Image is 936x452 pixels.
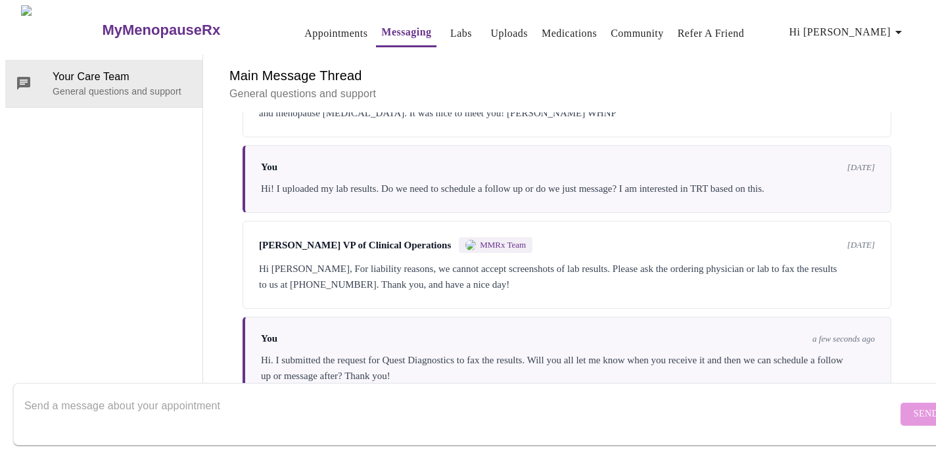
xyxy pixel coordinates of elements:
[480,240,526,250] span: MMRx Team
[261,352,875,384] div: Hi. I submitted the request for Quest Diagnostics to fax the results. Will you all let me know wh...
[229,86,904,102] p: General questions and support
[672,20,750,47] button: Refer a Friend
[381,23,431,41] a: Messaging
[21,5,101,55] img: MyMenopauseRx Logo
[261,333,277,344] span: You
[536,20,602,47] button: Medications
[261,162,277,173] span: You
[5,60,202,107] div: Your Care TeamGeneral questions and support
[101,7,273,53] a: MyMenopauseRx
[229,65,904,86] h6: Main Message Thread
[53,69,192,85] span: Your Care Team
[24,393,897,435] textarea: Send a message about your appointment
[847,240,875,250] span: [DATE]
[485,20,533,47] button: Uploads
[611,24,664,43] a: Community
[605,20,669,47] button: Community
[542,24,597,43] a: Medications
[812,334,875,344] span: a few seconds ago
[261,181,875,196] div: Hi! I uploaded my lab results. Do we need to schedule a follow up or do we just message? I am int...
[490,24,528,43] a: Uploads
[304,24,367,43] a: Appointments
[299,20,373,47] button: Appointments
[847,162,875,173] span: [DATE]
[784,19,912,45] button: Hi [PERSON_NAME]
[440,20,482,47] button: Labs
[259,240,451,251] span: [PERSON_NAME] VP of Clinical Operations
[102,22,220,39] h3: MyMenopauseRx
[376,19,436,47] button: Messaging
[53,85,192,98] p: General questions and support
[678,24,745,43] a: Refer a Friend
[450,24,472,43] a: Labs
[465,240,476,250] img: MMRX
[259,261,875,292] div: Hi [PERSON_NAME], For liability reasons, we cannot accept screenshots of lab results. Please ask ...
[789,23,906,41] span: Hi [PERSON_NAME]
